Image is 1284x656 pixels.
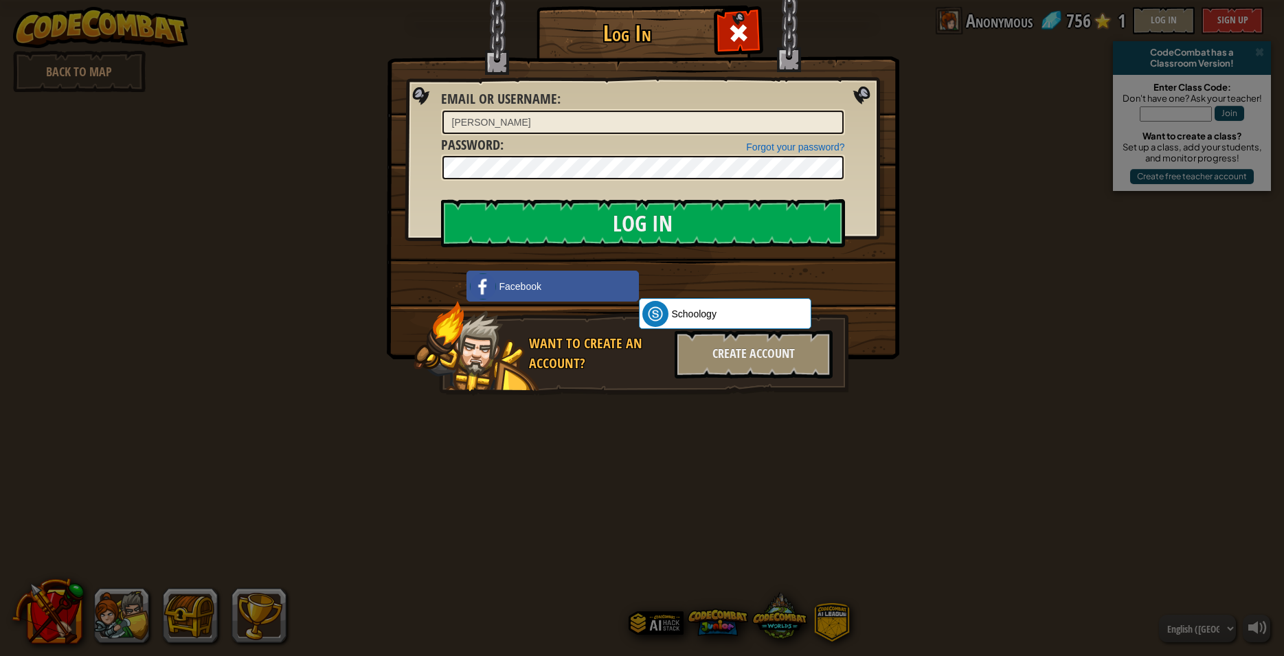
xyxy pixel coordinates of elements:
img: schoology.png [642,301,668,327]
span: Schoology [672,307,717,321]
div: Create Account [675,330,833,378]
img: facebook_small.png [470,273,496,299]
label: : [441,135,504,155]
span: Facebook [499,280,541,293]
div: Want to create an account? [529,334,666,373]
span: Email or Username [441,89,557,108]
iframe: Sign in with Google Button [632,269,771,299]
label: : [441,89,561,109]
span: Password [441,135,500,154]
div: Sign in with Google. Opens in new tab [639,269,765,299]
h1: Log In [540,21,715,45]
a: Forgot your password? [746,142,844,152]
input: Log In [441,199,845,247]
